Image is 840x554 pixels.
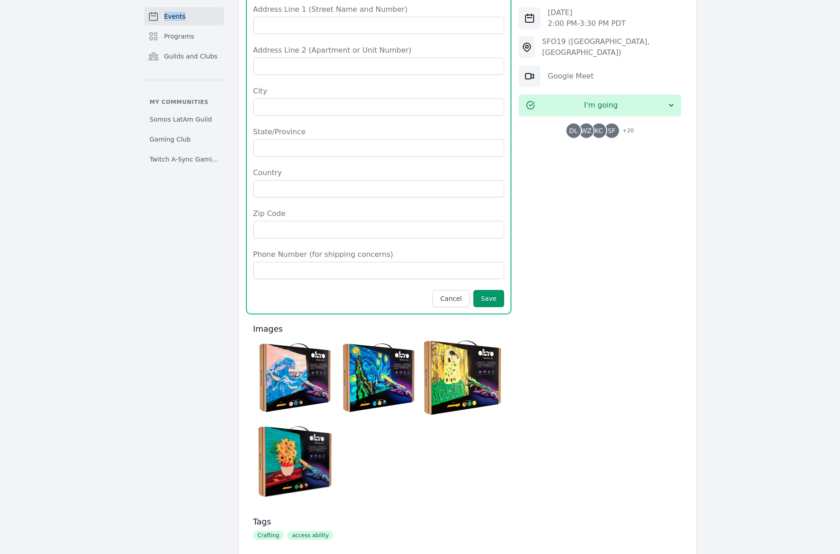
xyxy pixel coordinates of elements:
[144,131,224,147] a: Gaming Club
[253,516,505,527] h3: Tags
[150,135,191,144] span: Gaming Club
[144,98,224,106] p: My communities
[164,12,186,21] span: Events
[253,4,505,15] label: Address Line 1 (Street Name and Number)
[150,155,219,164] span: Twitch A-Sync Gaming (TAG) Club
[535,100,667,111] span: I'm going
[519,94,681,116] button: I'm going
[253,324,505,334] h3: Images
[548,72,594,80] a: Google Meet
[542,36,681,58] div: SFO19 ([GEOGRAPHIC_DATA], [GEOGRAPHIC_DATA])
[144,7,224,25] a: Events
[164,52,218,61] span: Guilds and Clubs
[144,47,224,65] a: Guilds and Clubs
[253,167,505,178] label: Country
[144,7,224,167] nav: Sidebar
[569,127,578,134] span: DL
[164,32,194,41] span: Programs
[253,249,505,260] label: Phone Number (for shipping concerns)
[253,86,505,97] label: City
[150,115,212,124] span: Somos LatAm Guild
[253,127,505,137] label: State/Province
[144,151,224,167] a: Twitch A-Sync Gaming (TAG) Club
[581,127,591,134] span: WZ
[595,127,603,134] span: KC
[548,7,626,18] p: [DATE]
[253,531,284,540] span: Crafting
[339,338,418,417] img: 81mQHuKOr2L.jpg
[548,18,626,29] p: 2:00 PM - 3:30 PM PDT
[255,422,335,501] img: 33804-1070-1-4ww.jpg
[253,45,505,56] label: Address Line 2 (Apartment or Unit Number)
[287,531,333,540] span: access ability
[617,125,634,138] span: + 20
[253,208,505,219] label: Zip Code
[432,290,469,307] button: Cancel
[423,338,502,417] img: gOKT10006.jpg
[473,290,504,307] button: Save
[144,27,224,45] a: Programs
[144,111,224,127] a: Somos LatAm Guild
[255,338,335,417] img: 81sKqrW26UL.jpg
[608,127,615,134] span: SF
